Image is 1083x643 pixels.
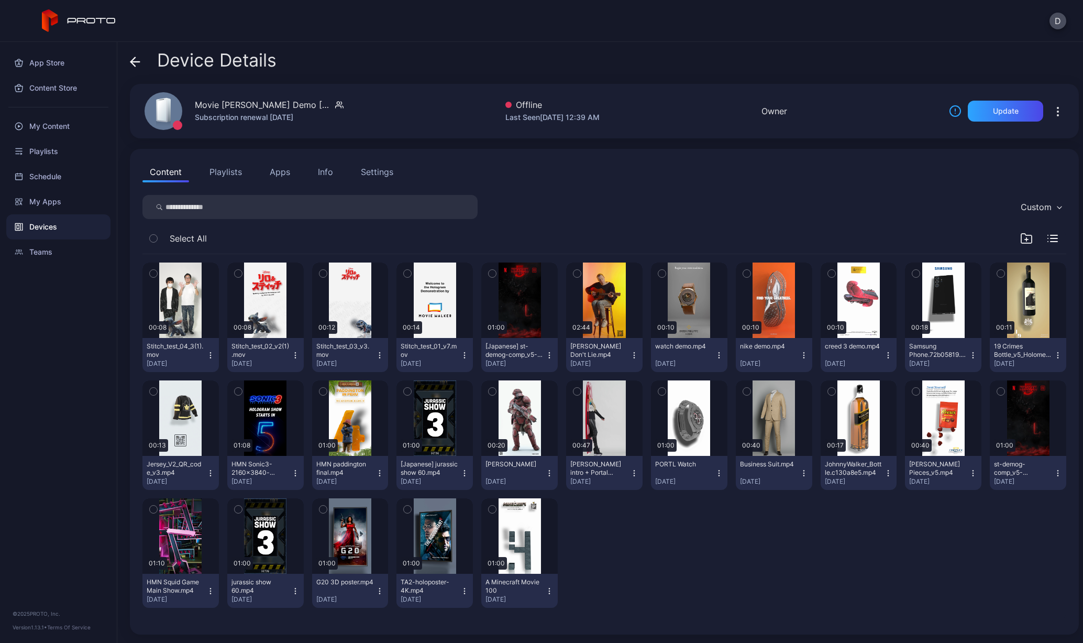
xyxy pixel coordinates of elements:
div: [DATE] [655,359,715,368]
button: jurassic show 60.mp4[DATE] [227,574,304,608]
button: TA2-holoposter-4K.mp4[DATE] [396,574,473,608]
button: Stitch_test_04_3(1).mov[DATE] [142,338,219,372]
div: creed 3 demo.mp4 [825,342,882,351]
div: [DATE] [825,477,885,486]
div: HMN paddington final.mp4 [316,460,374,477]
div: [Japanese] st-demog-comp_v5-VO_1(1).mp4 [485,342,543,359]
div: Info [318,166,333,178]
div: [DATE] [994,477,1054,486]
div: st-demog-comp_v5-VO_1(1).mp4 [994,460,1052,477]
div: © 2025 PROTO, Inc. [13,609,104,618]
button: Settings [353,161,401,182]
span: Device Details [157,50,277,70]
div: HMN Sonic3-2160x3840-v8.mp4 [231,460,289,477]
div: [DATE] [316,359,376,368]
a: Content Store [6,75,110,101]
button: Update [968,101,1043,122]
div: [DATE] [147,359,206,368]
div: Last Seen [DATE] 12:39 AM [505,111,600,124]
div: Offline [505,99,600,111]
button: HMN Squid Game Main Show.mp4[DATE] [142,574,219,608]
button: D [1049,13,1066,29]
a: Teams [6,239,110,265]
div: [DATE] [231,477,291,486]
div: [DATE] [401,595,460,604]
a: Schedule [6,164,110,189]
button: Content [142,161,189,182]
div: [DATE] [994,359,1054,368]
div: Stitch_test_04_3(1).mov [147,342,204,359]
button: Stitch_test_01_v7.mov[DATE] [396,338,473,372]
div: Ryan Pollie's Don't Lie.mp4 [570,342,628,359]
div: jurassic show 60.mp4 [231,578,289,595]
a: Playlists [6,139,110,164]
button: Playlists [202,161,249,182]
div: Samsung Phone.72b05819.mp4 [909,342,967,359]
div: [DATE] [485,359,545,368]
div: [DATE] [570,359,630,368]
span: Select All [170,232,207,245]
button: [PERSON_NAME] Don't Lie.mp4[DATE] [566,338,643,372]
button: [Japanese] jurassic show 60.mp4[DATE] [396,456,473,490]
button: [PERSON_NAME][DATE] [481,456,558,490]
button: Stitch_test_02_v2(1).mov[DATE] [227,338,304,372]
div: Reese Pieces_v5.mp4 [909,460,967,477]
div: nike demo.mp4 [740,342,798,351]
div: [DATE] [740,359,800,368]
div: Subscription renewal [DATE] [195,111,344,124]
div: [DATE] [401,359,460,368]
div: [DATE] [825,359,885,368]
button: [Japanese] st-demog-comp_v5-VO_1(1).mp4[DATE] [481,338,558,372]
div: [DATE] [316,477,376,486]
div: A Minecraft Movie 100 [485,578,543,595]
div: [DATE] [570,477,630,486]
div: [DATE] [655,477,715,486]
button: [PERSON_NAME] intro + Portal Effects[DATE] [566,456,643,490]
button: G20 3D poster.mp4[DATE] [312,574,389,608]
button: A Minecraft Movie 100[DATE] [481,574,558,608]
div: [DATE] [401,477,460,486]
div: Devices [6,214,110,239]
div: HMN Squid Game Main Show.mp4 [147,578,204,595]
button: watch demo.mp4[DATE] [651,338,727,372]
div: Stitch_test_03_v3.mov [316,342,374,359]
button: st-demog-comp_v5-VO_1(1).mp4[DATE] [990,456,1066,490]
div: [DATE] [485,477,545,486]
button: JohnnyWalker_Bottle.c130a8e5.mp4[DATE] [821,456,897,490]
div: Update [993,107,1019,115]
a: App Store [6,50,110,75]
div: Custom [1021,202,1052,212]
div: Movie [PERSON_NAME] Demo [GEOGRAPHIC_DATA] [195,99,331,111]
div: TA2-holoposter-4K.mp4 [401,578,458,595]
div: [DATE] [231,359,291,368]
div: 19 Crimes Bottle_v5_Holomedia.mp4 [994,342,1052,359]
button: Info [311,161,340,182]
div: [DATE] [147,595,206,604]
button: creed 3 demo.mp4[DATE] [821,338,897,372]
a: My Content [6,114,110,139]
a: Terms Of Service [47,624,91,630]
div: Settings [361,166,393,178]
div: PORTL Watch [655,460,713,468]
a: My Apps [6,189,110,214]
button: nike demo.mp4[DATE] [736,338,812,372]
button: PORTL Watch[DATE] [651,456,727,490]
div: G20 3D poster.mp4 [316,578,374,586]
div: Owner [761,105,787,117]
div: [DATE] [485,595,545,604]
div: [DATE] [316,595,376,604]
div: [DATE] [147,477,206,486]
button: [PERSON_NAME] Pieces_v5.mp4[DATE] [905,456,981,490]
div: Stitch_test_02_v2(1).mov [231,342,289,359]
div: watch demo.mp4 [655,342,713,351]
button: Business Suit.mp4[DATE] [736,456,812,490]
div: Paris Hilton intro + Portal Effects [570,460,628,477]
div: [DATE] [909,359,969,368]
button: Custom [1015,195,1066,219]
